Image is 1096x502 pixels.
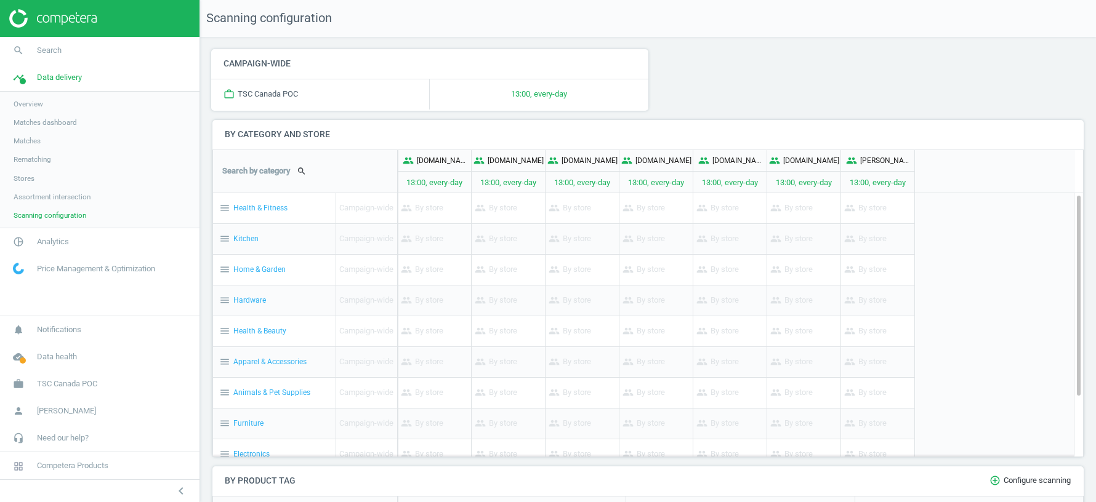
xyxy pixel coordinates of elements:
[770,387,784,398] i: people
[401,408,443,439] p: By store
[7,399,30,423] i: person
[693,172,767,193] p: 13:00, every-day
[290,161,313,181] button: search
[219,418,230,429] i: menu
[219,356,230,367] i: menu
[547,155,558,166] i: people
[846,155,857,166] i: people
[623,356,637,367] i: people
[7,230,30,253] i: pie_chart_outlined
[473,155,485,166] i: people
[213,316,336,346] div: Health & Beauty
[623,347,665,377] p: By store
[549,378,591,408] p: By store
[623,233,637,244] i: people
[767,172,840,193] p: 13:00, every-day
[770,378,813,408] p: By store
[7,372,30,396] i: work
[472,172,545,193] p: 13:00, every-day
[475,233,489,244] i: people
[696,264,711,275] i: people
[37,432,89,444] span: Need our help?
[7,39,30,62] i: search
[549,316,591,346] p: By store
[174,484,188,498] i: chevron_left
[475,193,517,223] p: By store
[475,408,517,439] p: By store
[770,285,813,316] p: By store
[219,387,230,398] i: menu
[770,325,784,337] i: people
[213,347,336,377] div: Apparel & Accessories
[770,347,813,377] p: By store
[696,448,711,460] i: people
[339,347,393,377] p: Campaign-wide
[549,418,563,429] i: people
[844,316,887,346] p: By store
[844,347,887,377] p: By store
[696,347,739,377] p: By store
[14,136,41,146] span: Matches
[475,295,489,306] i: people
[698,155,709,166] i: people
[844,193,887,223] p: By store
[696,233,711,244] i: people
[339,224,393,254] p: Campaign-wide
[623,255,665,285] p: By store
[166,483,196,499] button: chevron_left
[475,378,517,408] p: By store
[475,448,489,460] i: people
[770,202,784,213] i: people
[401,378,443,408] p: By store
[401,193,443,223] p: By store
[623,387,637,398] i: people
[339,378,393,408] p: Campaign-wide
[213,439,336,469] div: Electronics
[475,325,489,337] i: people
[224,89,238,100] i: work_outline
[841,172,914,193] p: 13:00, every-day
[401,418,415,429] i: people
[401,439,443,469] p: By store
[475,387,489,398] i: people
[549,356,563,367] i: people
[770,316,813,346] p: By store
[696,408,739,439] p: By store
[844,264,858,275] i: people
[549,408,591,439] p: By store
[770,418,784,429] i: people
[401,316,443,346] p: By store
[770,448,784,460] i: people
[219,233,230,244] i: menu
[219,295,230,306] i: menu
[696,202,711,213] i: people
[623,285,665,316] p: By store
[696,255,739,285] p: By store
[401,285,443,316] p: By store
[37,72,82,83] span: Data delivery
[696,356,711,367] i: people
[200,10,332,27] span: Scanning configuration
[475,264,489,275] i: people
[213,150,397,193] div: Search by category
[13,263,24,274] img: wGWNvw8QSZomAAAAABJRU5ErkJggg==
[635,156,691,166] p: [DOMAIN_NAME]
[621,155,632,166] i: people
[844,285,887,316] p: By store
[844,255,887,285] p: By store
[549,233,563,244] i: people
[623,264,637,275] i: people
[844,325,858,337] i: people
[696,325,711,337] i: people
[549,202,563,213] i: people
[989,475,1004,486] i: add_circle_outline
[37,351,77,362] span: Data health
[37,324,81,335] span: Notifications
[213,193,336,223] div: Health & Fitness
[339,439,393,469] p: Campaign-wide
[623,202,637,213] i: people
[623,408,665,439] p: By store
[562,156,618,166] p: [DOMAIN_NAME]
[623,316,665,346] p: By store
[696,193,739,223] p: By store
